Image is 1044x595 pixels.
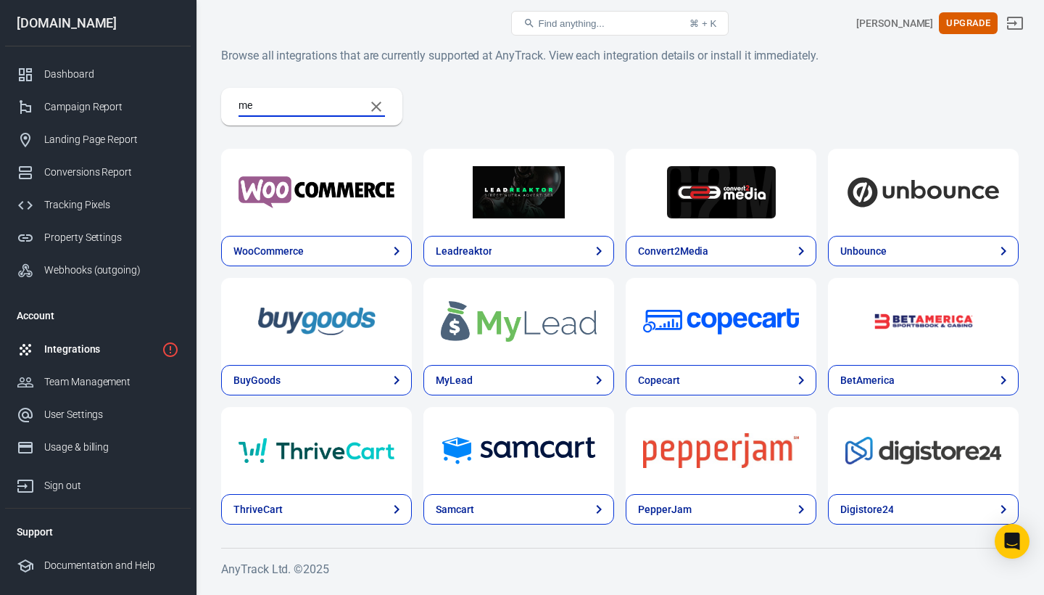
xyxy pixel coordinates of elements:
[626,407,816,494] a: PepperJam
[5,91,191,123] a: Campaign Report
[856,16,933,31] div: Account id: GXqx2G2u
[828,236,1019,266] a: Unbounce
[828,278,1019,365] a: BetAmerica
[44,374,179,390] div: Team Management
[828,407,1019,494] a: Digistore24
[5,254,191,287] a: Webhooks (outgoing)
[638,502,692,517] div: PepperJam
[845,295,1001,348] img: BetAmerica
[44,342,156,357] div: Integrations
[239,166,394,218] img: WooCommerce
[423,494,614,525] a: Samcart
[233,502,283,517] div: ThriveCart
[845,166,1001,218] img: Unbounce
[441,166,597,218] img: Leadreaktor
[423,236,614,266] a: Leadreaktor
[638,244,708,259] div: Convert2Media
[239,295,394,348] img: BuyGoods
[626,278,816,365] a: Copecart
[436,373,473,388] div: MyLead
[44,440,179,455] div: Usage & billing
[998,6,1032,41] a: Sign out
[44,558,179,573] div: Documentation and Help
[441,295,597,348] img: MyLead
[5,298,191,333] li: Account
[840,502,893,517] div: Digistore24
[643,166,799,218] img: Convert2Media
[423,365,614,395] a: MyLead
[5,221,191,254] a: Property Settings
[233,373,281,388] div: BuyGoods
[626,149,816,236] a: Convert2Media
[643,295,799,348] img: Copecart
[162,341,179,358] svg: 1 networks not verified yet
[828,494,1019,525] a: Digistore24
[423,407,614,494] a: Samcart
[5,431,191,464] a: Usage & billing
[221,365,412,395] a: BuyGoods
[239,97,353,116] input: Search...
[511,11,729,36] button: Find anything...⌘ + K
[44,407,179,422] div: User Settings
[939,12,998,35] button: Upgrade
[626,236,816,266] a: Convert2Media
[5,514,191,549] li: Support
[5,156,191,189] a: Conversions Report
[5,333,191,366] a: Integrations
[221,494,412,525] a: ThriveCart
[828,149,1019,236] a: Unbounce
[44,197,179,213] div: Tracking Pixels
[423,149,614,236] a: Leadreaktor
[44,67,179,82] div: Dashboard
[436,502,474,517] div: Samcart
[44,230,179,245] div: Property Settings
[643,424,799,477] img: PepperJam
[221,560,1019,578] h6: AnyTrack Ltd. © 2025
[221,278,412,365] a: BuyGoods
[840,244,887,259] div: Unbounce
[233,244,303,259] div: WooCommerce
[5,189,191,221] a: Tracking Pixels
[626,494,816,525] a: PepperJam
[5,123,191,156] a: Landing Page Report
[626,365,816,395] a: Copecart
[995,524,1029,559] div: Open Intercom Messenger
[845,424,1001,477] img: Digistore24
[5,464,191,502] a: Sign out
[221,236,412,266] a: WooCommerce
[5,398,191,431] a: User Settings
[5,58,191,91] a: Dashboard
[5,366,191,398] a: Team Management
[359,89,394,124] button: Clear Search
[44,263,179,278] div: Webhooks (outgoing)
[221,407,412,494] a: ThriveCart
[239,424,394,477] img: ThriveCart
[423,278,614,365] a: MyLead
[638,373,680,388] div: Copecart
[689,18,716,29] div: ⌘ + K
[44,99,179,115] div: Campaign Report
[44,165,179,180] div: Conversions Report
[828,365,1019,395] a: BetAmerica
[5,17,191,30] div: [DOMAIN_NAME]
[221,46,1019,65] h6: Browse all integrations that are currently supported at AnyTrack. View each integration details o...
[44,132,179,147] div: Landing Page Report
[44,478,179,493] div: Sign out
[441,424,597,477] img: Samcart
[840,373,895,388] div: BetAmerica
[538,18,604,29] span: Find anything...
[436,244,492,259] div: Leadreaktor
[221,149,412,236] a: WooCommerce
